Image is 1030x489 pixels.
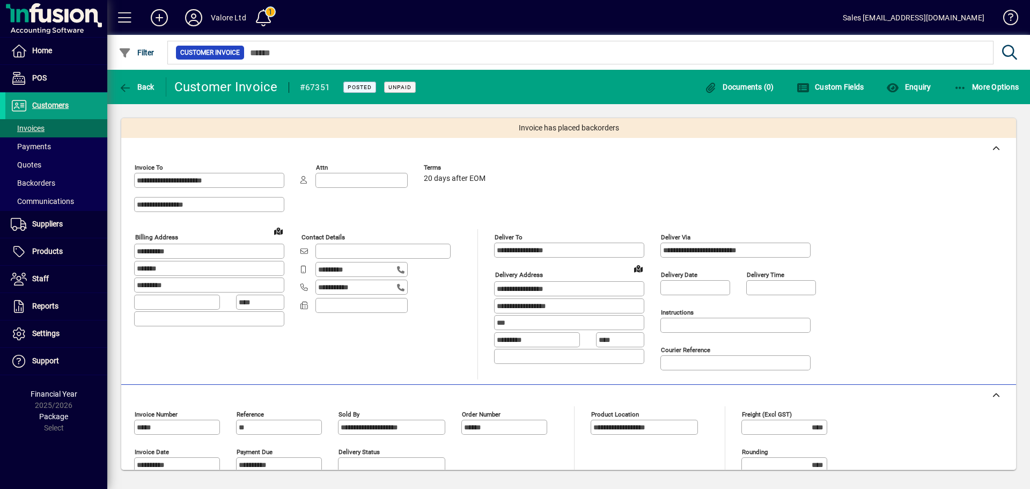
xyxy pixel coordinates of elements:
span: Unpaid [388,84,411,91]
button: Profile [176,8,211,27]
span: Terms [424,164,488,171]
div: Valore Ltd [211,9,246,26]
app-page-header-button: Back [107,77,166,97]
mat-label: Deliver To [495,233,523,241]
span: Invoice has placed backorders [519,122,619,134]
a: Settings [5,320,107,347]
span: Custom Fields [797,83,864,91]
span: Invoices [11,124,45,133]
mat-label: Courier Reference [661,346,710,354]
span: Payments [11,142,51,151]
span: Customer Invoice [180,47,240,58]
button: Back [116,77,157,97]
mat-label: Product location [591,411,639,418]
mat-label: Freight (excl GST) [742,411,792,418]
span: 20 days after EOM [424,174,485,183]
span: Enquiry [886,83,931,91]
a: Home [5,38,107,64]
mat-label: Invoice To [135,164,163,171]
span: Backorders [11,179,55,187]
a: Quotes [5,156,107,174]
mat-label: Delivery status [339,448,380,456]
span: Staff [32,274,49,283]
span: POS [32,74,47,82]
mat-label: Rounding [742,448,768,456]
a: Reports [5,293,107,320]
span: Documents (0) [704,83,774,91]
a: Backorders [5,174,107,192]
button: More Options [951,77,1022,97]
span: Back [119,83,154,91]
span: Communications [11,197,74,206]
button: Custom Fields [794,77,867,97]
span: Posted [348,84,372,91]
span: Customers [32,101,69,110]
mat-label: Sold by [339,411,359,418]
mat-label: Attn [316,164,328,171]
mat-label: Invoice date [135,448,169,456]
span: Suppliers [32,220,63,228]
mat-label: Delivery time [747,271,784,279]
mat-label: Payment due [237,448,273,456]
span: Financial Year [31,390,77,398]
mat-label: Delivery date [661,271,697,279]
a: Communications [5,192,107,210]
span: Settings [32,329,60,338]
div: #67351 [300,79,330,96]
span: Package [39,412,68,421]
span: Quotes [11,160,41,169]
button: Enquiry [884,77,933,97]
a: Suppliers [5,211,107,238]
a: Knowledge Base [995,2,1017,37]
span: More Options [954,83,1019,91]
mat-label: Invoice number [135,411,178,418]
a: Staff [5,266,107,293]
a: Products [5,238,107,265]
a: View on map [630,260,647,277]
span: Support [32,356,59,365]
a: Payments [5,137,107,156]
button: Documents (0) [702,77,777,97]
mat-label: Deliver via [661,233,690,241]
mat-label: Order number [462,411,501,418]
mat-label: Instructions [661,309,694,316]
span: Reports [32,302,58,310]
span: Home [32,46,52,55]
a: View on map [270,222,287,239]
span: Filter [119,48,154,57]
a: Support [5,348,107,375]
span: Products [32,247,63,256]
mat-label: Reference [237,411,264,418]
button: Add [142,8,176,27]
button: Filter [116,43,157,62]
a: Invoices [5,119,107,137]
a: POS [5,65,107,92]
div: Sales [EMAIL_ADDRESS][DOMAIN_NAME] [843,9,984,26]
div: Customer Invoice [174,78,278,96]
